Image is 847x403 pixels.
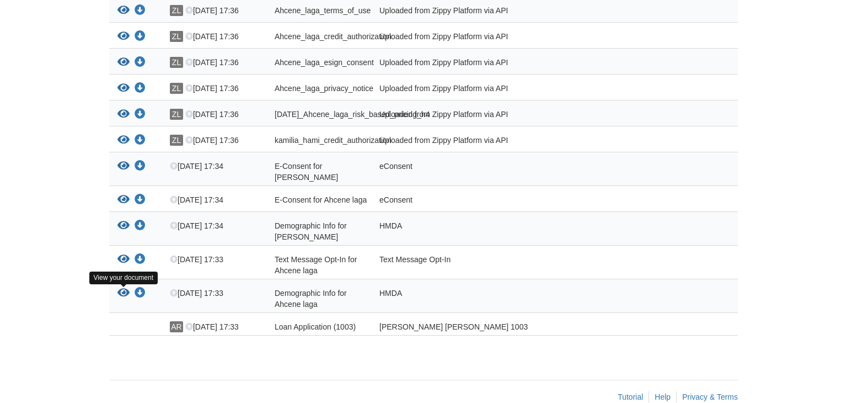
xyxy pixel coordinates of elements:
[275,110,430,119] span: [DATE]_Ahcene_laga_risk_based_pricing_h4
[117,5,130,17] button: View Ahcene_laga_terms_of_use
[275,6,371,15] span: Ahcene_laga_terms_of_use
[170,195,223,204] span: [DATE] 17:34
[135,33,146,41] a: Download Ahcene_laga_credit_authorization
[170,255,223,264] span: [DATE] 17:33
[371,288,633,310] div: HMDA
[135,289,146,298] a: Download Demographic Info for Ahcene laga
[170,321,183,332] span: AR
[185,84,239,93] span: [DATE] 17:36
[117,31,130,43] button: View Ahcene_laga_credit_authorization
[117,161,130,172] button: View E-Consent for kamilia hami
[682,393,738,401] a: Privacy & Terms
[89,272,158,284] div: View your document
[170,5,183,16] span: ZL
[170,109,183,120] span: ZL
[371,83,633,97] div: Uploaded from Zippy Platform via API
[135,162,146,171] a: Download E-Consent for kamilia hami
[135,7,146,15] a: Download Ahcene_laga_terms_of_use
[371,254,633,276] div: Text Message Opt-In
[371,109,633,123] div: Uploaded from Zippy Platform via API
[371,135,633,149] div: Uploaded from Zippy Platform via API
[371,194,633,209] div: eConsent
[135,110,146,119] a: Download 09-07-2025_Ahcene_laga_risk_based_pricing_h4
[170,221,223,230] span: [DATE] 17:34
[185,32,239,41] span: [DATE] 17:36
[135,256,146,264] a: Download Text Message Opt-In for Ahcene laga
[275,58,374,67] span: Ahcene_laga_esign_consent
[170,83,183,94] span: ZL
[117,194,130,206] button: View E-Consent for Ahcene laga
[185,136,239,145] span: [DATE] 17:36
[371,321,633,332] div: [PERSON_NAME] [PERSON_NAME] 1003
[618,393,643,401] a: Tutorial
[135,196,146,205] a: Download E-Consent for Ahcene laga
[117,109,130,120] button: View 09-07-2025_Ahcene_laga_risk_based_pricing_h4
[185,110,239,119] span: [DATE] 17:36
[185,6,239,15] span: [DATE] 17:36
[275,221,347,241] span: Demographic Info for [PERSON_NAME]
[655,393,671,401] a: Help
[275,322,356,331] span: Loan Application (1003)
[135,222,146,231] a: Download Demographic Info for kamilia hami
[185,58,239,67] span: [DATE] 17:36
[275,255,357,275] span: Text Message Opt-In for Ahcene laga
[371,31,633,45] div: Uploaded from Zippy Platform via API
[117,220,130,232] button: View Demographic Info for kamilia hami
[371,161,633,183] div: eConsent
[185,322,239,331] span: [DATE] 17:33
[170,31,183,42] span: ZL
[371,220,633,242] div: HMDA
[275,289,347,309] span: Demographic Info for Ahcene laga
[170,135,183,146] span: ZL
[275,32,392,41] span: Ahcene_laga_credit_authorization
[135,136,146,145] a: Download kamilia_hami_credit_authorization
[135,84,146,93] a: Download Ahcene_laga_privacy_notice
[117,83,130,94] button: View Ahcene_laga_privacy_notice
[117,288,130,299] button: View Demographic Info for Ahcene laga
[371,5,633,19] div: Uploaded from Zippy Platform via API
[135,59,146,67] a: Download Ahcene_laga_esign_consent
[170,162,223,171] span: [DATE] 17:34
[275,195,367,204] span: E-Consent for Ahcene laga
[275,136,392,145] span: kamilia_hami_credit_authorization
[170,57,183,68] span: ZL
[117,135,130,146] button: View kamilia_hami_credit_authorization
[117,57,130,68] button: View Ahcene_laga_esign_consent
[170,289,223,298] span: [DATE] 17:33
[117,254,130,266] button: View Text Message Opt-In for Ahcene laga
[371,57,633,71] div: Uploaded from Zippy Platform via API
[275,162,338,182] span: E-Consent for [PERSON_NAME]
[275,84,373,93] span: Ahcene_laga_privacy_notice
